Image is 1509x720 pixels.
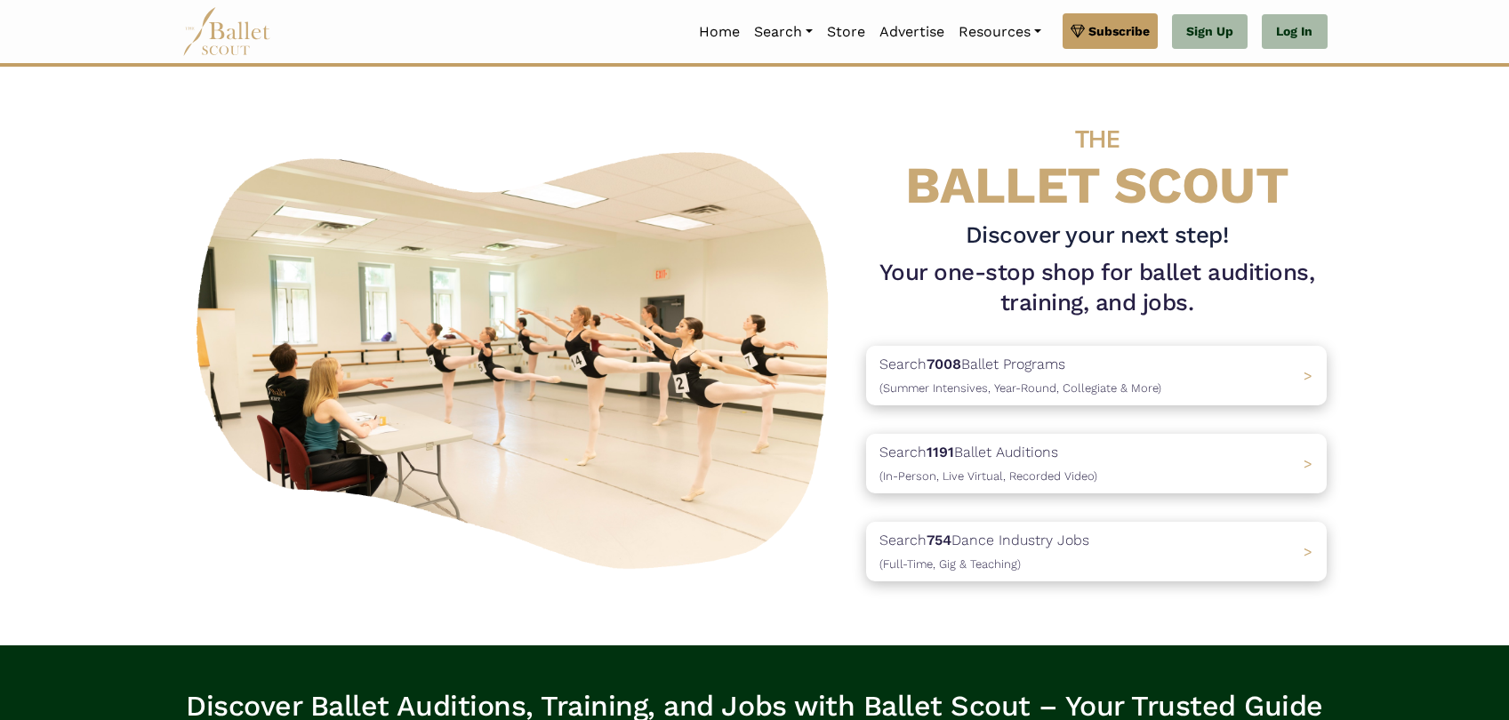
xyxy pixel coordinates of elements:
[866,258,1327,318] h1: Your one-stop shop for ballet auditions, training, and jobs.
[1172,14,1248,50] a: Sign Up
[820,13,872,51] a: Store
[872,13,951,51] a: Advertise
[879,529,1089,574] p: Search Dance Industry Jobs
[1063,13,1158,49] a: Subscribe
[1304,543,1312,560] span: >
[1262,14,1327,50] a: Log In
[747,13,820,51] a: Search
[182,132,853,580] img: A group of ballerinas talking to each other in a ballet studio
[866,434,1327,493] a: Search1191Ballet Auditions(In-Person, Live Virtual, Recorded Video) >
[1075,124,1120,154] span: THE
[927,356,961,372] b: 7008
[879,381,1161,395] span: (Summer Intensives, Year-Round, Collegiate & More)
[879,441,1097,486] p: Search Ballet Auditions
[866,220,1327,251] h3: Discover your next step!
[692,13,747,51] a: Home
[1088,21,1150,41] span: Subscribe
[1304,455,1312,472] span: >
[879,353,1161,398] p: Search Ballet Programs
[951,13,1048,51] a: Resources
[927,532,951,548] b: 754
[866,346,1327,405] a: Search7008Ballet Programs(Summer Intensives, Year-Round, Collegiate & More)>
[866,522,1327,581] a: Search754Dance Industry Jobs(Full-Time, Gig & Teaching) >
[879,557,1021,571] span: (Full-Time, Gig & Teaching)
[879,469,1097,483] span: (In-Person, Live Virtual, Recorded Video)
[1304,367,1312,384] span: >
[927,444,954,460] b: 1191
[1071,21,1085,41] img: gem.svg
[866,102,1327,213] h4: BALLET SCOUT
